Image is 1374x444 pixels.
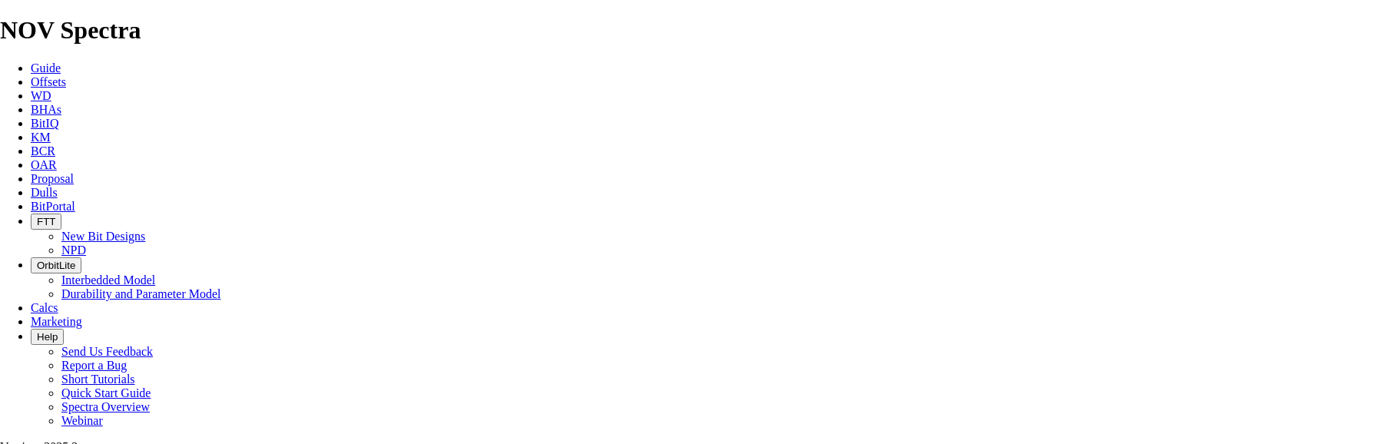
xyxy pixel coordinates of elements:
a: KM [31,131,51,144]
a: Webinar [61,414,103,427]
a: Durability and Parameter Model [61,287,221,300]
a: Quick Start Guide [61,386,151,399]
a: New Bit Designs [61,230,145,243]
a: Short Tutorials [61,373,135,386]
a: Send Us Feedback [61,345,153,358]
a: Interbedded Model [61,273,155,287]
span: OrbitLite [37,260,75,271]
button: Help [31,329,64,345]
span: FTT [37,216,55,227]
a: NPD [61,244,86,257]
a: Guide [31,61,61,75]
a: Offsets [31,75,66,88]
a: BitPortal [31,200,75,213]
a: Dulls [31,186,58,199]
a: BitIQ [31,117,58,130]
a: BCR [31,144,55,157]
a: Spectra Overview [61,400,150,413]
span: Help [37,331,58,343]
a: BHAs [31,103,61,116]
a: Report a Bug [61,359,127,372]
button: OrbitLite [31,257,81,273]
a: Marketing [31,315,82,328]
a: Calcs [31,301,58,314]
a: WD [31,89,51,102]
a: OAR [31,158,57,171]
a: Proposal [31,172,74,185]
button: FTT [31,214,61,230]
